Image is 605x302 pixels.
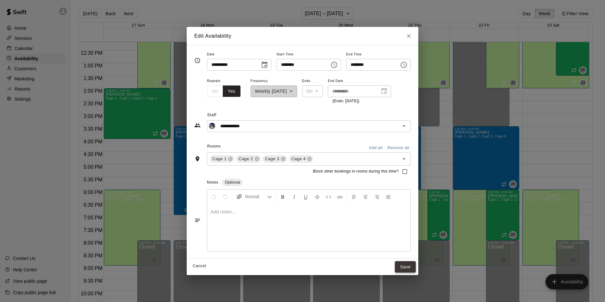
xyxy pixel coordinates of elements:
button: Add all [365,143,386,153]
button: Format Bold [278,191,288,202]
svg: Notes [194,217,201,223]
img: Dalton Pyzer [209,123,215,129]
svg: Timing [194,57,201,64]
div: Cage 3 [263,155,287,163]
span: Block other bookings in rooms during this time? [313,168,399,175]
button: Choose time, selected time is 4:00 PM [328,59,340,71]
span: Date [207,50,271,59]
button: Choose date, selected date is Aug 18, 2025 [258,59,271,71]
span: Repeats [207,77,246,85]
span: End Time [346,50,411,59]
button: Insert Link [334,191,345,202]
span: Cage 3 [263,156,282,162]
button: Redo [220,191,231,202]
button: Format Italics [289,191,300,202]
button: Justify Align [383,191,394,202]
button: Save [395,261,416,273]
span: Cage 1 [210,156,229,162]
button: Remove all [386,143,411,153]
span: Notes [207,180,218,185]
span: Frequency [251,77,297,85]
span: Rooms [207,144,221,148]
h6: Edit Availability [194,32,231,40]
button: Cancel [189,261,209,271]
button: Formatting Options [234,191,275,202]
span: Ends [302,77,323,85]
span: End Date [328,77,391,85]
svg: Rooms [194,156,201,162]
svg: Staff [194,122,201,129]
button: Left Align [349,191,359,202]
button: Undo [209,191,219,202]
div: outlined button group [207,85,240,97]
div: On [302,85,323,97]
span: Optional [222,180,242,185]
button: Close [403,30,415,42]
div: Cage 2 [236,155,260,163]
button: Yes [223,85,240,97]
span: Normal [245,193,267,200]
button: Center Align [360,191,371,202]
span: Cage 2 [236,156,255,162]
div: Cage 4 [289,155,313,163]
button: Format Underline [300,191,311,202]
button: Open [400,154,409,163]
span: Staff [207,110,411,120]
button: Insert Code [323,191,334,202]
p: (Ends: [DATE]) [332,98,387,104]
div: Cage 1 [210,155,234,163]
button: Choose time, selected time is 8:00 PM [397,59,410,71]
button: Format Strikethrough [312,191,322,202]
button: Right Align [371,191,382,202]
button: Open [400,122,409,130]
span: Start Time [277,50,341,59]
span: Cage 4 [289,156,308,162]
